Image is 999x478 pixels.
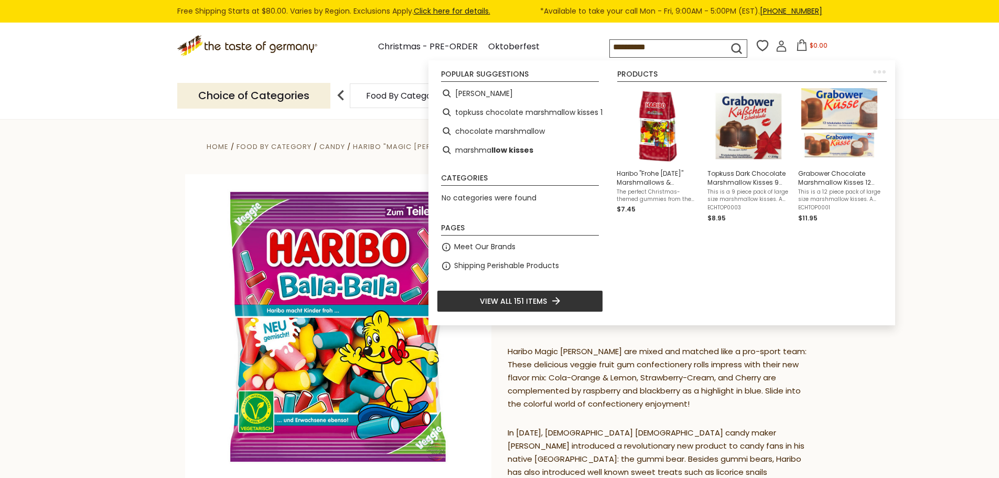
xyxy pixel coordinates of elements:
a: Food By Category [366,92,440,100]
li: marshmallow kisses [437,141,603,160]
a: Haribo "Magic [PERSON_NAME]" Mixed Gummy and Marshmallow Candies, 160g - Made in [GEOGRAPHIC_DATA] [353,142,792,152]
span: The perfect Christmas-themed gummies from the world's most famous gummy candy producer. [PERSON_N... [617,188,699,203]
a: Candy [319,142,345,152]
li: Pages [441,224,599,236]
span: ECHTOP0003 [707,204,790,211]
a: Meet Our Brands [454,241,515,253]
a: Christmas - PRE-ORDER [378,40,478,54]
span: This is a 9 piece pack of large size marshmallow kisses. A waffle-like cookie-base is topped with... [707,188,790,203]
span: Topkuss Dark Chocolate Marshmallow Kisses 9 pc. 8.8 oz Extra Large [707,169,790,187]
img: previous arrow [330,85,351,106]
div: Instant Search Results [428,60,895,325]
span: *Available to take your call Mon - Fri, 9:00AM - 5:00PM (EST). [540,5,822,17]
li: View all 151 items [437,290,603,312]
span: $0.00 [810,41,828,50]
li: Shipping Perishable Products [437,257,603,275]
li: topkuss chocolate marshmallow kisses 12 pc [437,103,603,122]
a: Shipping Perishable Products [454,260,559,272]
li: Grabower Chocolate Marshmallow Kisses 12 pc. large 10.6 oz [794,84,885,228]
b: llow kisses [491,144,533,156]
span: ECHTOP0001 [798,204,880,211]
p: Choice of Categories [177,83,330,109]
a: [PHONE_NUMBER] [760,6,822,16]
span: Haribo "Frohe [DATE]" Marshmallows & [PERSON_NAME], 10.5 oz [617,169,699,187]
a: Haribo "Frohe [DATE]" Marshmallows & [PERSON_NAME], 10.5 ozThe perfect Christmas-themed gummies f... [617,88,699,224]
li: haribo marshmallow [437,84,603,103]
li: Popular suggestions [441,70,599,82]
span: ( ) [549,315,595,325]
div: Free Shipping Starts at $80.00. Varies by Region. Exclusions Apply. [177,5,822,17]
li: Categories [441,174,599,186]
a: Food By Category [237,142,311,152]
span: No categories were found [442,193,536,203]
a: Click here for details. [414,6,490,16]
a: Oktoberfest [488,40,540,54]
a: Home [207,142,229,152]
a: Topkuss Dark Chocolate Marshmallow Kisses 9 pc. 8.8 oz Extra LargeThis is a 9 piece pack of large... [707,88,790,224]
span: This is a 12 piece pack of large size marshmallow kisses. A waffle-like cookie base is topped wit... [798,188,880,203]
span: View all 151 items [480,295,547,307]
button: $0.00 [789,39,834,55]
span: $8.95 [707,214,726,222]
li: Haribo "Frohe Weihnachten" Marshmallows & Gummies, 10.5 oz [613,84,703,228]
a: Grabower Chocolate Marshmallow Kisses 12 pc. large 10.6 ozThis is a 12 piece pack of large size m... [798,88,880,224]
li: Topkuss Dark Chocolate Marshmallow Kisses 9 pc. 8.8 oz Extra Large [703,84,794,228]
span: Grabower Chocolate Marshmallow Kisses 12 pc. large 10.6 oz [798,169,880,187]
span: $7.45 [617,205,636,214]
p: Haribo Magic [PERSON_NAME] are mixed and matched like a pro-sport team: These delicious veggie fr... [508,345,814,411]
li: chocolate marshmallow [437,122,603,141]
li: Meet Our Brands [437,238,603,257]
li: Products [617,70,887,82]
span: $11.95 [798,214,818,222]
